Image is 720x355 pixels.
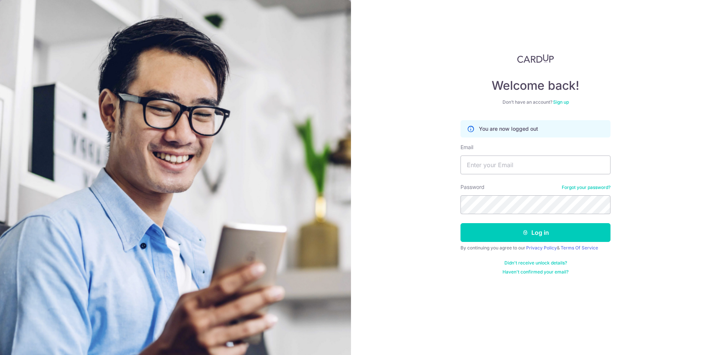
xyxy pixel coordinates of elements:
input: Enter your Email [460,156,610,174]
a: Forgot your password? [562,184,610,190]
a: Sign up [553,99,569,105]
button: Log in [460,223,610,242]
div: By continuing you agree to our & [460,245,610,251]
img: CardUp Logo [517,54,554,63]
a: Privacy Policy [526,245,557,251]
a: Terms Of Service [561,245,598,251]
a: Haven't confirmed your email? [502,269,568,275]
p: You are now logged out [479,125,538,133]
a: Didn't receive unlock details? [504,260,567,266]
h4: Welcome back! [460,78,610,93]
label: Email [460,144,473,151]
label: Password [460,183,484,191]
div: Don’t have an account? [460,99,610,105]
